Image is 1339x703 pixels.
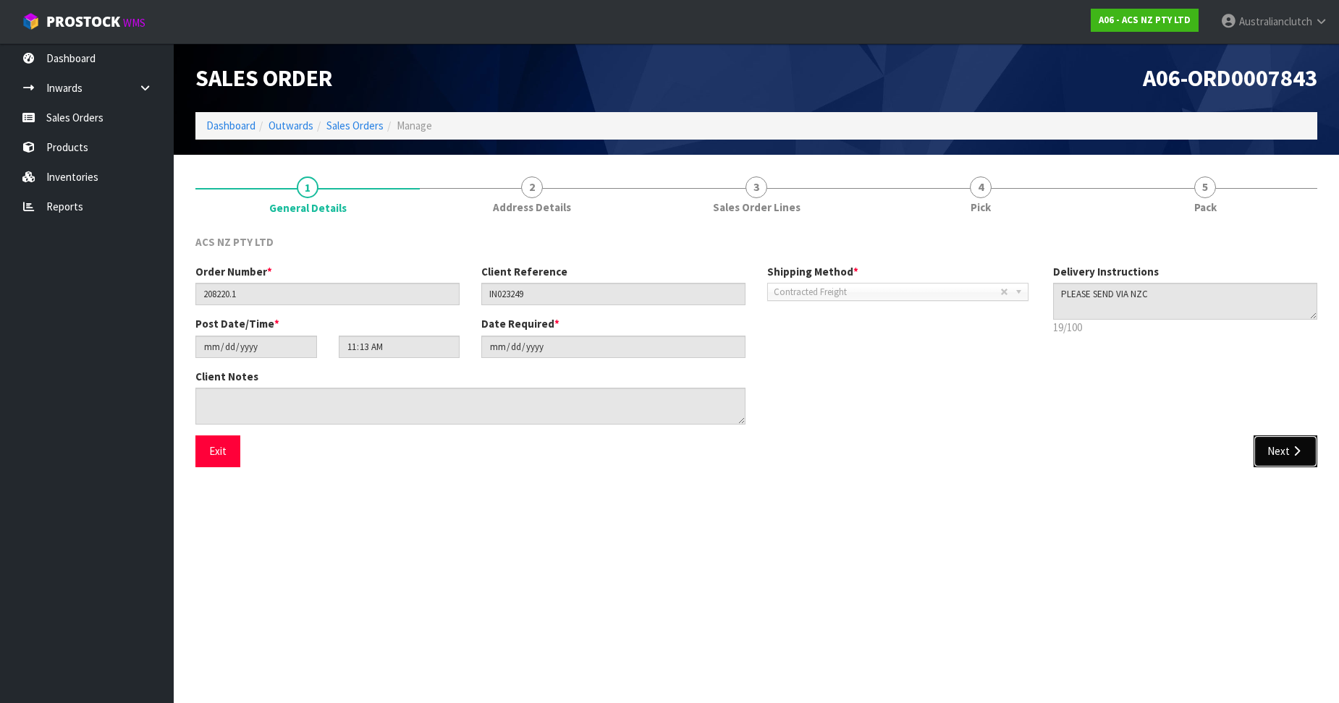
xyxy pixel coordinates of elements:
[195,223,1317,478] span: General Details
[1239,14,1312,28] span: Australianclutch
[1254,435,1317,466] button: Next
[745,176,767,198] span: 3
[493,200,571,215] span: Address Details
[971,200,991,215] span: Pick
[195,316,279,331] label: Post Date/Time
[22,12,40,30] img: cube-alt.png
[1194,200,1217,215] span: Pack
[195,283,460,305] input: Order Number
[521,176,543,198] span: 2
[1194,176,1216,198] span: 5
[206,119,255,132] a: Dashboard
[195,369,258,384] label: Client Notes
[1053,320,1317,335] p: 19/100
[1143,63,1317,93] span: A06-ORD0007843
[326,119,384,132] a: Sales Orders
[195,435,240,466] button: Exit
[481,283,745,305] input: Client Reference
[46,12,120,31] span: ProStock
[123,16,145,30] small: WMS
[195,235,274,249] span: ACS NZ PTY LTD
[481,264,567,279] label: Client Reference
[767,264,858,279] label: Shipping Method
[713,200,801,215] span: Sales Order Lines
[297,176,318,198] span: 1
[195,63,332,93] span: Sales Order
[970,176,992,198] span: 4
[481,316,559,331] label: Date Required
[195,264,272,279] label: Order Number
[1053,264,1159,279] label: Delivery Instructions
[269,200,347,216] span: General Details
[269,119,313,132] a: Outwards
[397,119,432,132] span: Manage
[774,284,1000,301] span: Contracted Freight
[1099,14,1191,26] strong: A06 - ACS NZ PTY LTD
